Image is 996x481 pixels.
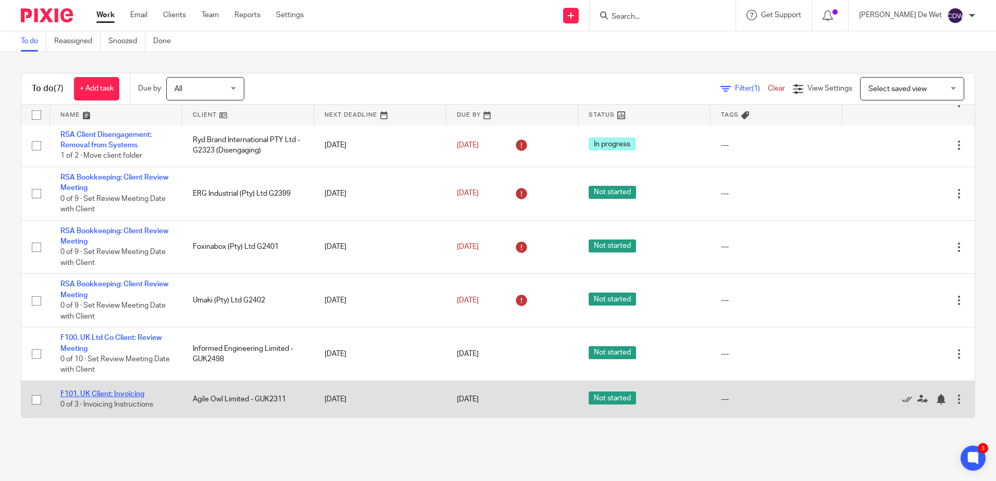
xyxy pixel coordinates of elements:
[21,8,73,22] img: Pixie
[202,10,219,20] a: Team
[314,124,446,167] td: [DATE]
[60,334,161,352] a: F100. UK Ltd Co Client: Review Meeting
[721,242,832,252] div: ---
[721,349,832,359] div: ---
[21,31,46,52] a: To do
[721,295,832,306] div: ---
[314,167,446,220] td: [DATE]
[60,131,152,149] a: RSA Client Disengagement: Removal from Systems
[721,112,739,118] span: Tags
[761,11,801,19] span: Get Support
[153,31,179,52] a: Done
[314,327,446,381] td: [DATE]
[611,12,704,22] input: Search
[314,274,446,327] td: [DATE]
[60,401,153,408] span: 0 of 3 · Invoicing Instructions
[314,220,446,274] td: [DATE]
[859,10,942,20] p: [PERSON_NAME] De Wet
[457,297,479,304] span: [DATE]
[721,140,832,150] div: ---
[768,85,785,92] a: Clear
[721,188,832,199] div: ---
[138,83,161,94] p: Due by
[721,394,832,404] div: ---
[752,85,760,92] span: (1)
[60,227,168,245] a: RSA Bookkeeping: Client Review Meeting
[457,396,479,403] span: [DATE]
[60,390,144,398] a: F101. UK Client: Invoicing
[868,85,927,93] span: Select saved view
[182,274,315,327] td: Umaki (Pty) Ltd G2402
[589,293,636,306] span: Not started
[457,243,479,250] span: [DATE]
[54,31,101,52] a: Reassigned
[182,124,315,167] td: Ryd Brand International PTY Ltd - G2323 (Disengaging)
[182,167,315,220] td: ERG Industrial (Pty) Ltd G2399
[589,391,636,404] span: Not started
[60,302,166,320] span: 0 of 9 · Set Review Meeting Date with Client
[457,190,479,197] span: [DATE]
[589,346,636,359] span: Not started
[589,186,636,199] span: Not started
[457,350,479,358] span: [DATE]
[457,142,479,149] span: [DATE]
[163,10,186,20] a: Clients
[60,281,168,298] a: RSA Bookkeeping: Client Review Meeting
[74,77,119,100] a: + Add task
[54,84,64,93] span: (7)
[60,356,170,374] span: 0 of 10 · Set Review Meeting Date with Client
[130,10,147,20] a: Email
[60,249,166,267] span: 0 of 9 · Set Review Meeting Date with Client
[735,85,768,92] span: Filter
[276,10,304,20] a: Settings
[182,381,315,418] td: Agile Owl Limited - GUK2311
[807,85,852,92] span: View Settings
[589,239,636,252] span: Not started
[108,31,145,52] a: Snoozed
[60,195,166,213] span: 0 of 9 · Set Review Meeting Date with Client
[182,220,315,274] td: Foxinabox (Pty) Ltd G2401
[947,7,964,24] img: svg%3E
[182,327,315,381] td: Informed Engineering Limited - GUK2498
[314,381,446,418] td: [DATE]
[60,153,142,160] span: 1 of 2 · Move client folder
[32,83,64,94] h1: To do
[96,10,115,20] a: Work
[234,10,260,20] a: Reports
[902,394,917,404] a: Mark as done
[978,443,988,453] div: 3
[589,137,636,150] span: In progress
[60,174,168,192] a: RSA Bookkeeping: Client Review Meeting
[175,85,182,93] span: All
